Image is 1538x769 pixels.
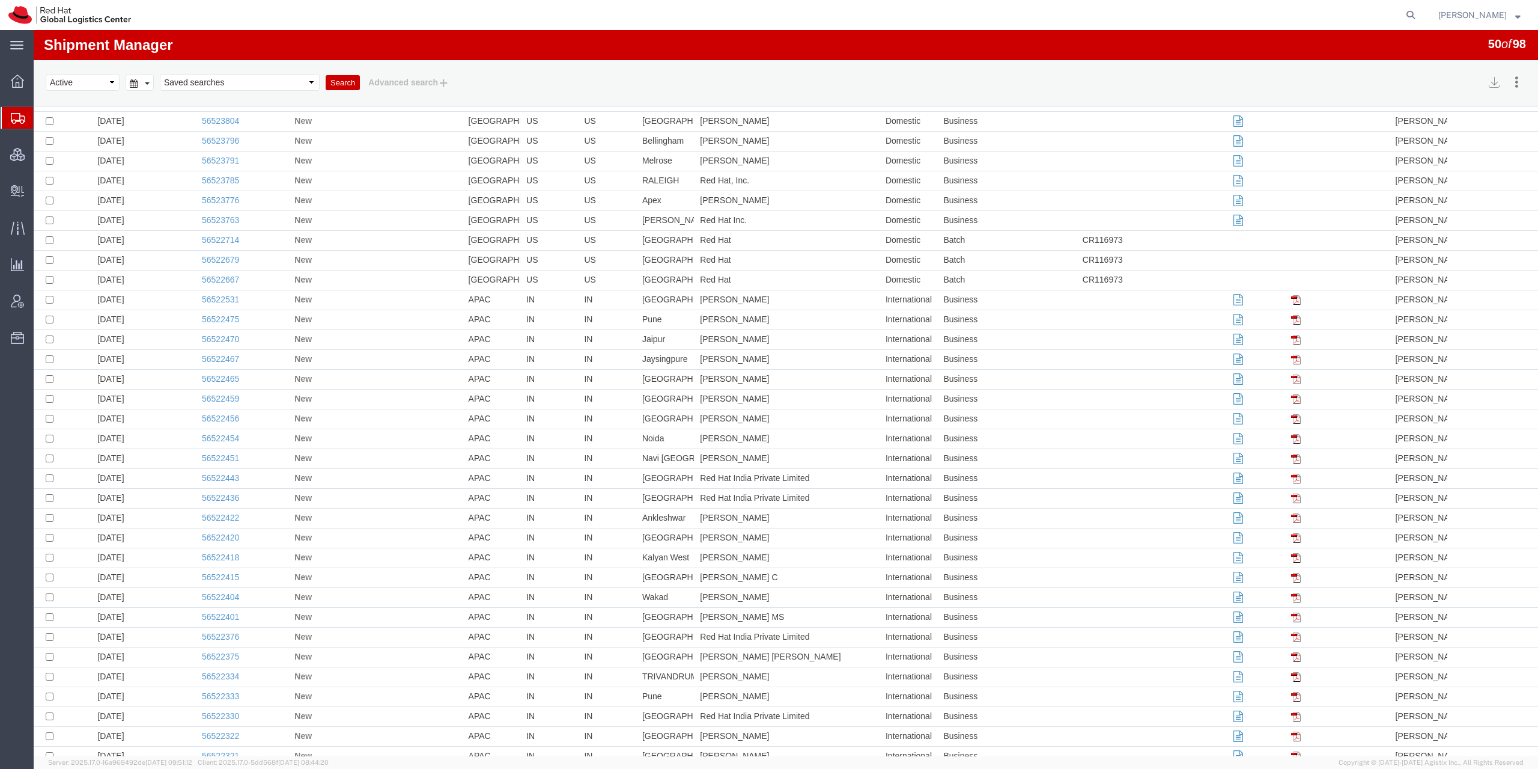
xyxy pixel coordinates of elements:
[198,759,329,766] span: Client: 2025.17.0-5dd568f
[8,6,131,24] img: logo
[1438,8,1507,22] span: Eva Ruzickova
[278,759,329,766] span: [DATE] 08:44:20
[34,30,1538,756] iframe: FS Legacy Container
[145,759,192,766] span: [DATE] 09:51:12
[48,759,192,766] span: Server: 2025.17.0-16a969492de
[1438,8,1521,22] button: [PERSON_NAME]
[1339,758,1524,768] span: Copyright © [DATE]-[DATE] Agistix Inc., All Rights Reserved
